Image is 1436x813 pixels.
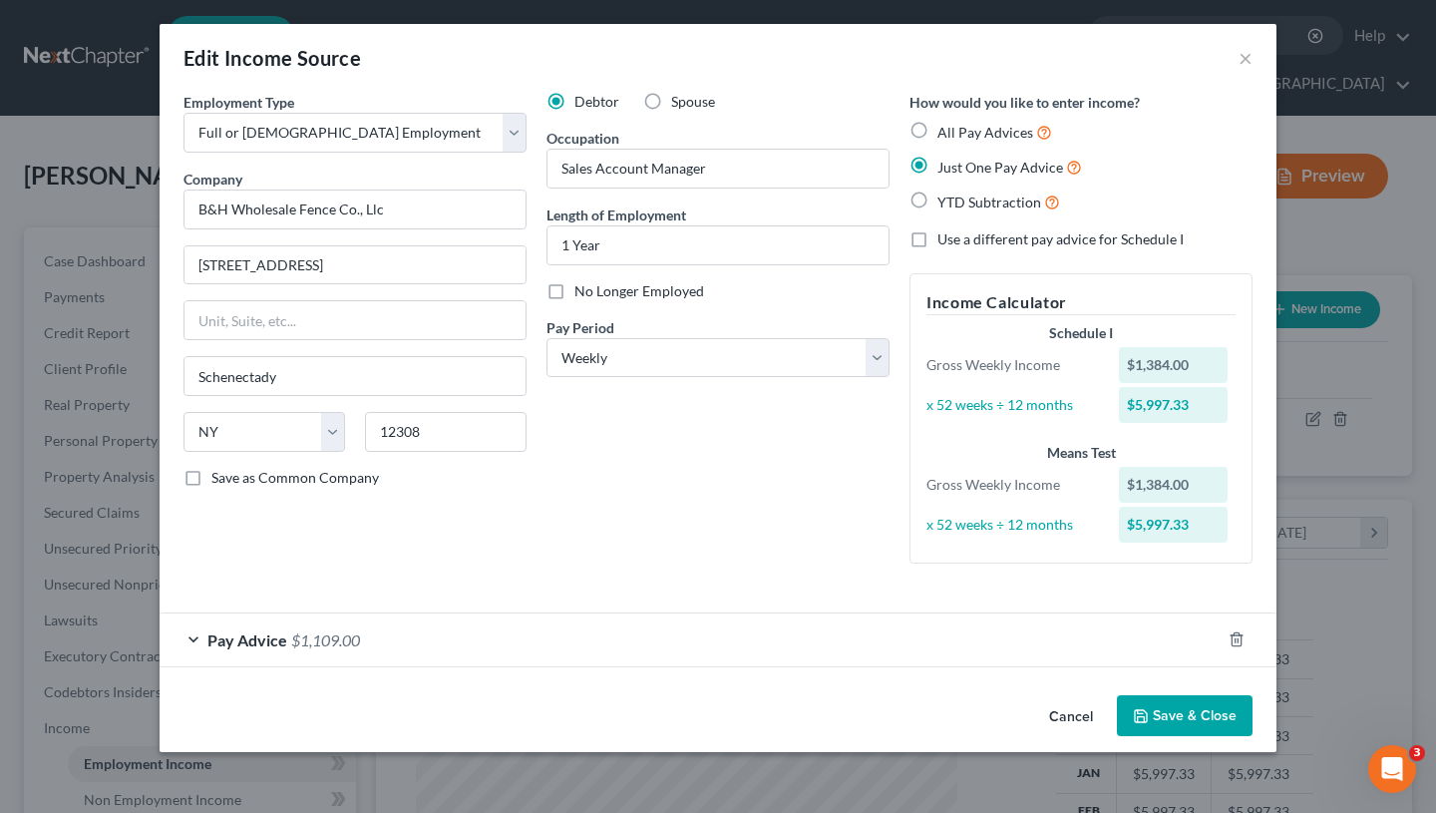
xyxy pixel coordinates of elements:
div: x 52 weeks ÷ 12 months [916,515,1109,535]
span: Debtor [574,93,619,110]
iframe: Intercom live chat [1368,745,1416,793]
div: Means Test [926,443,1236,463]
span: No Longer Employed [574,282,704,299]
label: Occupation [546,128,619,149]
div: Gross Weekly Income [916,355,1109,375]
button: Cancel [1033,697,1109,737]
div: Gross Weekly Income [916,475,1109,495]
span: Pay Period [546,319,614,336]
span: YTD Subtraction [937,194,1041,210]
label: Length of Employment [546,204,686,225]
span: $1,109.00 [291,630,360,649]
div: Schedule I [926,323,1236,343]
div: Edit Income Source [183,44,361,72]
div: x 52 weeks ÷ 12 months [916,395,1109,415]
span: Spouse [671,93,715,110]
input: Enter address... [184,246,526,284]
span: 3 [1409,745,1425,761]
div: $1,384.00 [1119,467,1229,503]
input: Search company by name... [183,190,527,229]
span: Pay Advice [207,630,287,649]
input: ex: 2 years [547,226,889,264]
span: Employment Type [183,94,294,111]
span: Company [183,171,242,188]
input: Unit, Suite, etc... [184,301,526,339]
span: All Pay Advices [937,124,1033,141]
div: $5,997.33 [1119,507,1229,543]
span: Save as Common Company [211,469,379,486]
h5: Income Calculator [926,290,1236,315]
button: × [1239,46,1253,70]
button: Save & Close [1117,695,1253,737]
div: $5,997.33 [1119,387,1229,423]
label: How would you like to enter income? [909,92,1140,113]
span: Just One Pay Advice [937,159,1063,176]
input: -- [547,150,889,188]
div: $1,384.00 [1119,347,1229,383]
input: Enter city... [184,357,526,395]
span: Use a different pay advice for Schedule I [937,230,1184,247]
input: Enter zip... [365,412,527,452]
